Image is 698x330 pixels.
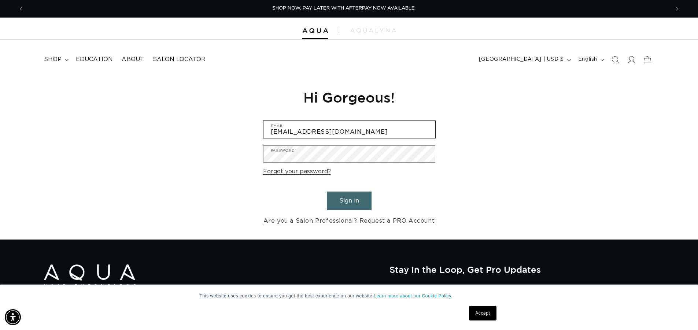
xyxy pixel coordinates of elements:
a: Learn more about our Cookie Policy. [374,293,453,299]
button: Previous announcement [13,2,29,16]
a: Forgot your password? [263,166,331,177]
span: SHOP NOW. PAY LATER WITH AFTERPAY NOW AVAILABLE [272,6,415,11]
a: Accept [469,306,496,320]
img: Aqua Hair Extensions [44,264,136,287]
img: aqualyna.com [350,28,396,33]
a: Salon Locator [148,51,210,68]
p: This website uses cookies to ensure you get the best experience on our website. [200,293,499,299]
a: Education [71,51,117,68]
summary: Search [607,52,623,68]
button: [GEOGRAPHIC_DATA] | USD $ [474,53,574,67]
span: Education [76,56,113,63]
button: Next announcement [669,2,685,16]
summary: shop [40,51,71,68]
span: English [578,56,597,63]
a: About [117,51,148,68]
button: English [574,53,607,67]
span: Salon Locator [153,56,206,63]
span: shop [44,56,62,63]
img: Aqua Hair Extensions [302,28,328,33]
button: Sign in [327,192,372,210]
h2: Stay in the Loop, Get Pro Updates [389,264,654,275]
div: Accessibility Menu [5,309,21,325]
input: Email [263,121,435,138]
a: Are you a Salon Professional? Request a PRO Account [263,216,435,226]
span: [GEOGRAPHIC_DATA] | USD $ [479,56,564,63]
span: About [122,56,144,63]
iframe: Chat Widget [601,251,698,330]
h1: Hi Gorgeous! [263,88,435,106]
